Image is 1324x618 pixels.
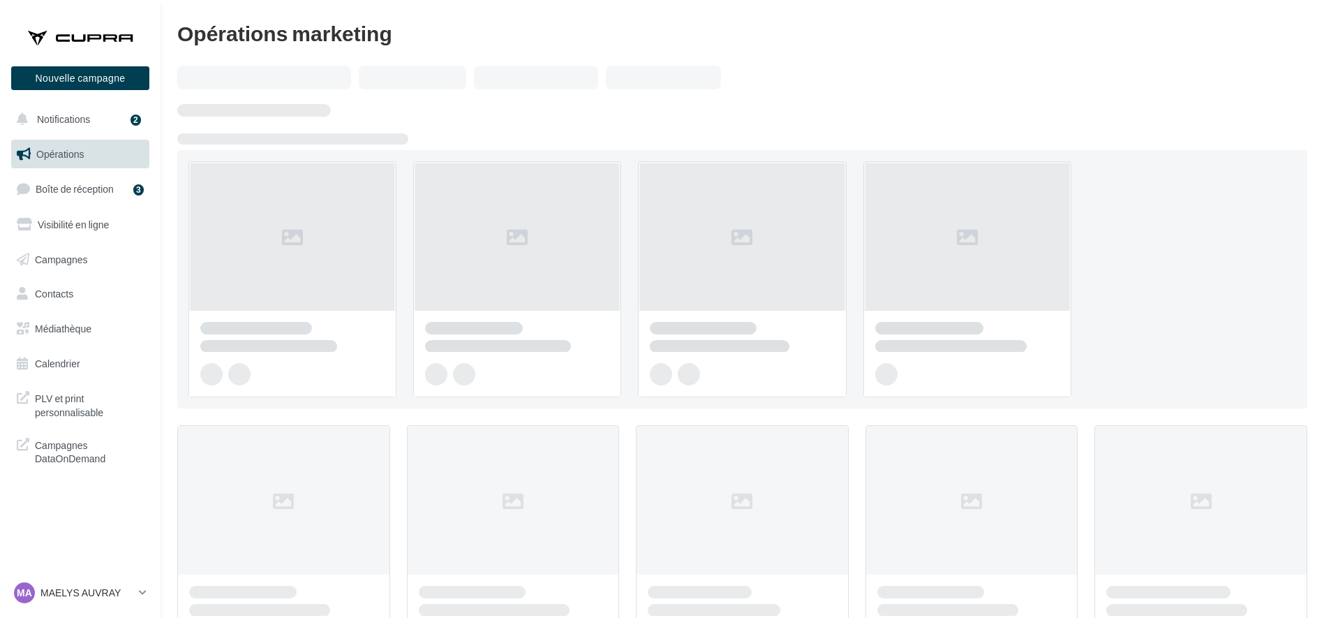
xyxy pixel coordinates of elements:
a: Contacts [8,279,152,309]
a: Campagnes DataOnDemand [8,430,152,471]
div: 2 [131,115,141,126]
a: Médiathèque [8,314,152,344]
a: Boîte de réception3 [8,174,152,204]
span: Opérations [36,148,84,160]
a: Campagnes [8,245,152,274]
a: PLV et print personnalisable [8,383,152,425]
a: MA MAELYS AUVRAY [11,580,149,606]
button: Notifications 2 [8,105,147,134]
a: Visibilité en ligne [8,210,152,240]
p: MAELYS AUVRAY [40,586,133,600]
span: MA [17,586,32,600]
span: PLV et print personnalisable [35,389,144,419]
a: Calendrier [8,349,152,378]
span: Notifications [37,113,90,125]
span: Boîte de réception [36,183,114,195]
span: Campagnes [35,253,88,265]
a: Opérations [8,140,152,169]
div: 3 [133,184,144,196]
span: Contacts [35,288,73,300]
button: Nouvelle campagne [11,66,149,90]
div: Opérations marketing [177,22,1307,43]
span: Médiathèque [35,323,91,334]
span: Visibilité en ligne [38,219,109,230]
span: Campagnes DataOnDemand [35,436,144,466]
span: Calendrier [35,358,80,369]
